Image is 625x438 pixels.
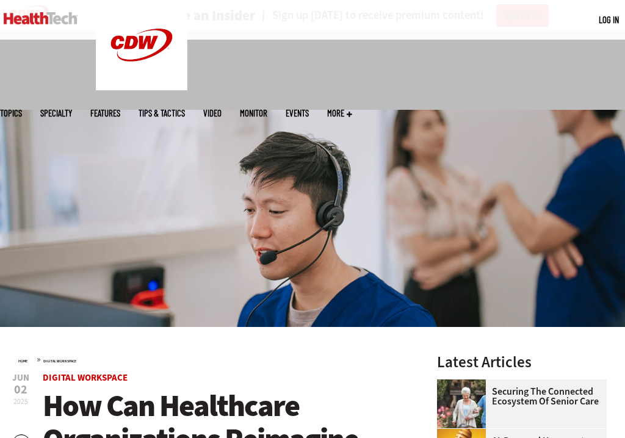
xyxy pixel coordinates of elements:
[4,12,78,24] img: Home
[12,384,29,396] span: 02
[139,109,185,118] a: Tips & Tactics
[437,387,599,406] a: Securing the Connected Ecosystem of Senior Care
[43,359,76,364] a: Digital Workspace
[327,109,352,118] span: More
[90,109,120,118] a: Features
[96,81,187,93] a: CDW
[18,359,27,364] a: Home
[286,109,309,118] a: Events
[437,379,486,428] img: nurse walks with senior woman through a garden
[437,379,492,389] a: nurse walks with senior woman through a garden
[12,373,29,382] span: Jun
[43,372,128,384] a: Digital Workspace
[240,109,267,118] a: MonITor
[437,354,607,370] h3: Latest Articles
[599,14,619,25] a: Log in
[13,397,28,406] span: 2025
[18,354,406,364] div: »
[599,13,619,26] div: User menu
[203,109,222,118] a: Video
[40,109,72,118] span: Specialty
